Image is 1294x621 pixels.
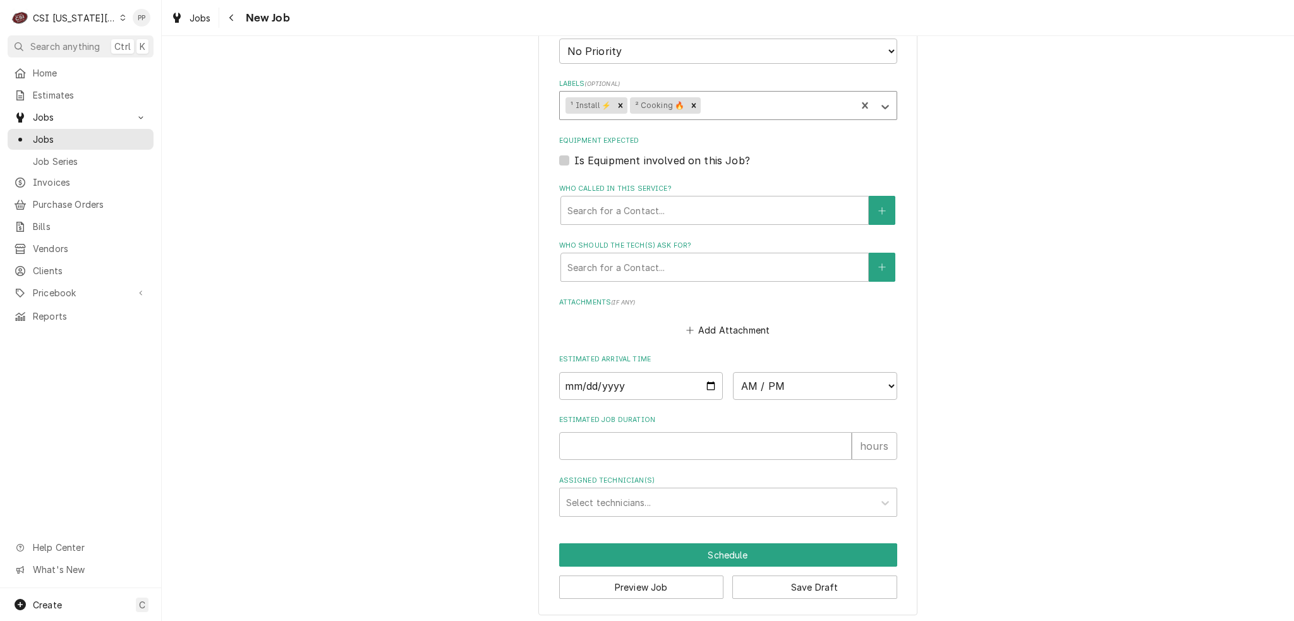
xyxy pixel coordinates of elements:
[584,80,620,87] span: ( optional )
[33,220,147,233] span: Bills
[139,598,145,612] span: C
[190,11,211,25] span: Jobs
[133,9,150,27] div: PP
[733,372,897,400] select: Time Select
[559,543,897,567] button: Schedule
[33,11,116,25] div: CSI [US_STATE][GEOGRAPHIC_DATA]
[242,9,290,27] span: New Job
[559,415,897,460] div: Estimated Job Duration
[559,567,897,599] div: Button Group Row
[11,9,29,27] div: C
[133,9,150,27] div: Philip Potter's Avatar
[869,196,895,225] button: Create New Contact
[614,97,627,114] div: Remove ¹ Install ⚡️
[878,263,886,272] svg: Create New Contact
[559,543,897,567] div: Button Group Row
[559,79,897,120] div: Labels
[8,537,154,558] a: Go to Help Center
[33,133,147,146] span: Jobs
[852,432,897,460] div: hours
[33,66,147,80] span: Home
[30,40,100,53] span: Search anything
[559,21,897,63] div: Priority
[33,111,128,124] span: Jobs
[8,107,154,128] a: Go to Jobs
[559,543,897,599] div: Button Group
[8,260,154,281] a: Clients
[559,298,897,339] div: Attachments
[33,310,147,323] span: Reports
[8,151,154,172] a: Job Series
[559,576,724,599] button: Preview Job
[559,354,897,399] div: Estimated Arrival Time
[33,541,146,554] span: Help Center
[33,264,147,277] span: Clients
[684,322,772,339] button: Add Attachment
[559,241,897,251] label: Who should the tech(s) ask for?
[222,8,242,28] button: Navigate back
[878,207,886,215] svg: Create New Contact
[140,40,145,53] span: K
[687,97,701,114] div: Remove ² Cooking 🔥
[8,172,154,193] a: Invoices
[8,35,154,57] button: Search anythingCtrlK
[8,129,154,150] a: Jobs
[559,184,897,194] label: Who called in this service?
[33,176,147,189] span: Invoices
[559,372,723,400] input: Date
[33,600,62,610] span: Create
[8,306,154,327] a: Reports
[559,354,897,365] label: Estimated Arrival Time
[8,194,154,215] a: Purchase Orders
[8,85,154,106] a: Estimates
[8,238,154,259] a: Vendors
[732,576,897,599] button: Save Draft
[559,298,897,308] label: Attachments
[559,79,897,89] label: Labels
[574,153,750,168] label: Is Equipment involved on this Job?
[114,40,131,53] span: Ctrl
[33,155,147,168] span: Job Series
[8,63,154,83] a: Home
[33,286,128,299] span: Pricebook
[33,198,147,211] span: Purchase Orders
[8,559,154,580] a: Go to What's New
[565,97,614,114] div: ¹ Install ⚡️
[33,242,147,255] span: Vendors
[559,415,897,425] label: Estimated Job Duration
[11,9,29,27] div: CSI Kansas City's Avatar
[559,241,897,282] div: Who should the tech(s) ask for?
[611,299,635,306] span: ( if any )
[869,253,895,282] button: Create New Contact
[33,563,146,576] span: What's New
[559,476,897,517] div: Assigned Technician(s)
[630,97,687,114] div: ² Cooking 🔥
[559,136,897,168] div: Equipment Expected
[559,184,897,225] div: Who called in this service?
[8,216,154,237] a: Bills
[33,88,147,102] span: Estimates
[559,136,897,146] label: Equipment Expected
[559,476,897,486] label: Assigned Technician(s)
[166,8,216,28] a: Jobs
[8,282,154,303] a: Go to Pricebook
